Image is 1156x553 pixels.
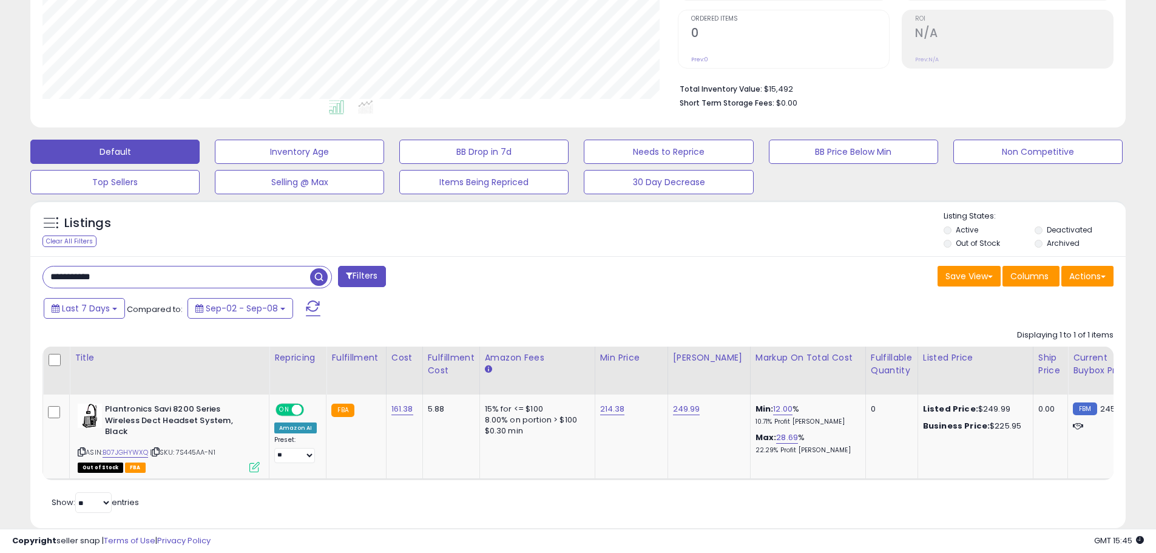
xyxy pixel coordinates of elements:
[1073,402,1097,415] small: FBM
[776,432,798,444] a: 28.69
[915,26,1113,42] h2: N/A
[78,463,123,473] span: All listings that are currently out of stock and unavailable for purchase on Amazon
[485,426,586,436] div: $0.30 min
[150,447,215,457] span: | SKU: 7S445AA-N1
[127,304,183,315] span: Compared to:
[673,351,745,364] div: [PERSON_NAME]
[600,403,625,415] a: 214.38
[338,266,385,287] button: Filters
[391,403,413,415] a: 161.38
[64,215,111,232] h5: Listings
[871,404,908,415] div: 0
[755,432,856,455] div: %
[1038,351,1063,377] div: Ship Price
[30,170,200,194] button: Top Sellers
[776,97,797,109] span: $0.00
[923,351,1028,364] div: Listed Price
[1038,404,1058,415] div: 0.00
[584,140,753,164] button: Needs to Reprice
[12,535,211,547] div: seller snap | |
[755,418,856,426] p: 10.71% Profit [PERSON_NAME]
[691,26,889,42] h2: 0
[274,351,321,364] div: Repricing
[673,403,700,415] a: 249.99
[1061,266,1114,287] button: Actions
[157,535,211,546] a: Privacy Policy
[485,364,492,375] small: Amazon Fees.
[923,420,990,432] b: Business Price:
[188,298,293,319] button: Sep-02 - Sep-08
[1017,330,1114,341] div: Displaying 1 to 1 of 1 items
[923,421,1024,432] div: $225.95
[399,170,569,194] button: Items Being Repriced
[277,405,292,415] span: ON
[944,211,1126,222] p: Listing States:
[215,140,384,164] button: Inventory Age
[104,535,155,546] a: Terms of Use
[755,432,777,443] b: Max:
[773,403,793,415] a: 12.00
[1002,266,1060,287] button: Columns
[915,16,1113,22] span: ROI
[600,351,663,364] div: Min Price
[12,535,56,546] strong: Copyright
[52,497,139,508] span: Show: entries
[755,404,856,426] div: %
[1047,238,1080,248] label: Archived
[485,351,590,364] div: Amazon Fees
[1073,351,1135,377] div: Current Buybox Price
[680,84,762,94] b: Total Inventory Value:
[915,56,939,63] small: Prev: N/A
[78,404,102,428] img: 41+XZmkL94L._SL40_.jpg
[331,404,354,417] small: FBA
[938,266,1001,287] button: Save View
[215,170,384,194] button: Selling @ Max
[956,225,978,235] label: Active
[485,415,586,426] div: 8.00% on portion > $100
[428,351,475,377] div: Fulfillment Cost
[274,422,317,433] div: Amazon AI
[44,298,125,319] button: Last 7 Days
[391,351,417,364] div: Cost
[302,405,322,415] span: OFF
[30,140,200,164] button: Default
[680,98,774,108] b: Short Term Storage Fees:
[1047,225,1092,235] label: Deactivated
[485,404,586,415] div: 15% for <= $100
[584,170,753,194] button: 30 Day Decrease
[871,351,913,377] div: Fulfillable Quantity
[399,140,569,164] button: BB Drop in 7d
[691,16,889,22] span: Ordered Items
[274,436,317,463] div: Preset:
[953,140,1123,164] button: Non Competitive
[42,236,96,247] div: Clear All Filters
[769,140,938,164] button: BB Price Below Min
[923,403,978,415] b: Listed Price:
[755,351,860,364] div: Markup on Total Cost
[680,81,1104,95] li: $15,492
[1010,270,1049,282] span: Columns
[923,404,1024,415] div: $249.99
[1094,535,1144,546] span: 2025-09-16 15:45 GMT
[105,404,252,441] b: Plantronics Savi 8200 Series Wireless Dect Headset System, Black
[103,447,148,458] a: B07JGHYWXQ
[125,463,146,473] span: FBA
[78,404,260,471] div: ASIN:
[1100,403,1128,415] span: 245.43
[956,238,1000,248] label: Out of Stock
[755,446,856,455] p: 22.29% Profit [PERSON_NAME]
[691,56,708,63] small: Prev: 0
[331,351,380,364] div: Fulfillment
[428,404,470,415] div: 5.88
[755,403,774,415] b: Min:
[206,302,278,314] span: Sep-02 - Sep-08
[750,347,865,395] th: The percentage added to the cost of goods (COGS) that forms the calculator for Min & Max prices.
[62,302,110,314] span: Last 7 Days
[75,351,264,364] div: Title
